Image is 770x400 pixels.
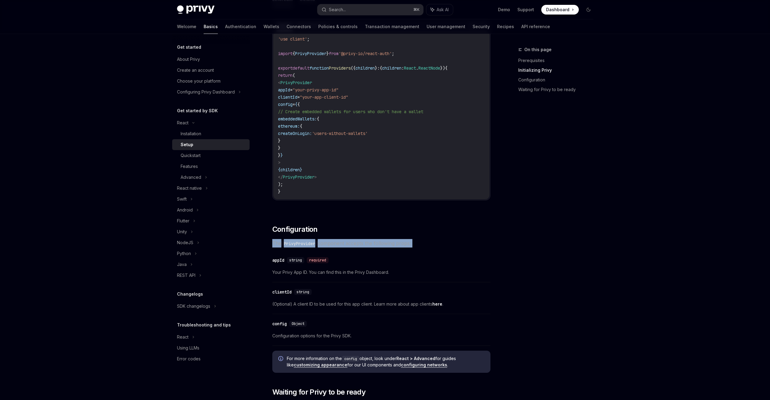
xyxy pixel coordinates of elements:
[300,123,302,129] span: {
[278,123,300,129] span: ethereum:
[272,300,490,308] span: (Optional) A client ID to be used for this app client. Learn more about app clients .
[177,195,187,203] div: Swift
[177,303,210,310] div: SDK changelogs
[292,321,304,326] span: Object
[440,65,445,71] span: })
[418,65,440,71] span: ReactNode
[329,51,339,56] span: from
[272,269,490,276] span: Your Privy App ID. You can find this in the Privy Dashboard.
[177,107,218,114] h5: Get started by SDK
[524,46,552,53] span: On this page
[177,88,235,96] div: Configuring Privy Dashboard
[356,65,375,71] span: children
[317,4,423,15] button: Search...⌘K
[177,217,189,225] div: Flutter
[287,19,311,34] a: Connectors
[518,85,598,94] a: Waiting for Privy to be ready
[314,174,317,180] span: >
[382,65,401,71] span: children
[287,356,484,368] span: For more information on the object, look under for guides like for our UI components and .
[521,19,550,34] a: API reference
[177,250,191,257] div: Python
[272,387,366,397] span: Waiting for Privy to be ready
[177,261,187,268] div: Java
[293,51,295,56] span: {
[225,19,256,34] a: Authentication
[300,167,302,172] span: }
[177,119,188,126] div: React
[177,344,199,352] div: Using LLMs
[294,362,347,368] a: customizing appearance
[329,6,346,13] div: Search...
[278,94,297,100] span: clientId
[272,257,284,263] div: appId
[172,343,250,353] a: Using LLMs
[278,138,280,143] span: }
[518,56,598,65] a: Prerequisites
[278,87,290,93] span: appId
[177,239,193,246] div: NodeJS
[546,7,569,13] span: Dashboard
[177,272,195,279] div: REST API
[177,19,196,34] a: Welcome
[396,356,435,361] strong: React > Advanced
[278,167,280,172] span: {
[172,139,250,150] a: Setup
[427,19,465,34] a: User management
[432,301,442,307] a: here
[426,4,453,15] button: Ask AI
[310,65,329,71] span: function
[392,51,394,56] span: ;
[517,7,534,13] a: Support
[307,257,329,263] div: required
[293,65,310,71] span: default
[317,116,319,122] span: {
[278,73,293,78] span: return
[297,94,300,100] span: =
[278,116,317,122] span: embeddedWallets:
[518,75,598,85] a: Configuration
[293,102,295,107] span: =
[278,160,280,165] span: >
[295,51,326,56] span: PrivyProvider
[280,80,312,85] span: PrivyProvider
[404,65,416,71] span: React
[278,145,280,151] span: }
[272,239,490,248] span: The component accepts the following props:
[177,77,221,85] div: Choose your platform
[177,185,202,192] div: React native
[172,353,250,364] a: Error codes
[177,321,231,329] h5: Troubleshooting and tips
[272,332,490,339] span: Configuration options for the Privy SDK.
[541,5,579,15] a: Dashboard
[172,65,250,76] a: Create an account
[177,56,200,63] div: About Privy
[318,19,358,34] a: Policies & controls
[351,65,356,71] span: ({
[204,19,218,34] a: Basics
[177,44,201,51] h5: Get started
[280,152,283,158] span: }
[181,141,193,148] div: Setup
[375,65,377,71] span: }
[365,19,419,34] a: Transaction management
[181,174,201,181] div: Advanced
[278,356,284,362] svg: Info
[177,333,188,341] div: React
[380,65,382,71] span: {
[293,87,339,93] span: "your-privy-app-id"
[177,206,193,214] div: Android
[518,65,598,75] a: Initializing Privy
[312,131,368,136] span: 'users-without-wallets'
[278,182,283,187] span: );
[278,131,312,136] span: createOnLogin:
[339,51,392,56] span: '@privy-io/react-auth'
[401,65,404,71] span: :
[281,240,318,247] code: PrivyProvider
[278,189,280,194] span: }
[307,36,310,42] span: ;
[181,130,201,137] div: Installation
[401,362,447,368] a: configuring networks
[497,19,514,34] a: Recipes
[473,19,490,34] a: Security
